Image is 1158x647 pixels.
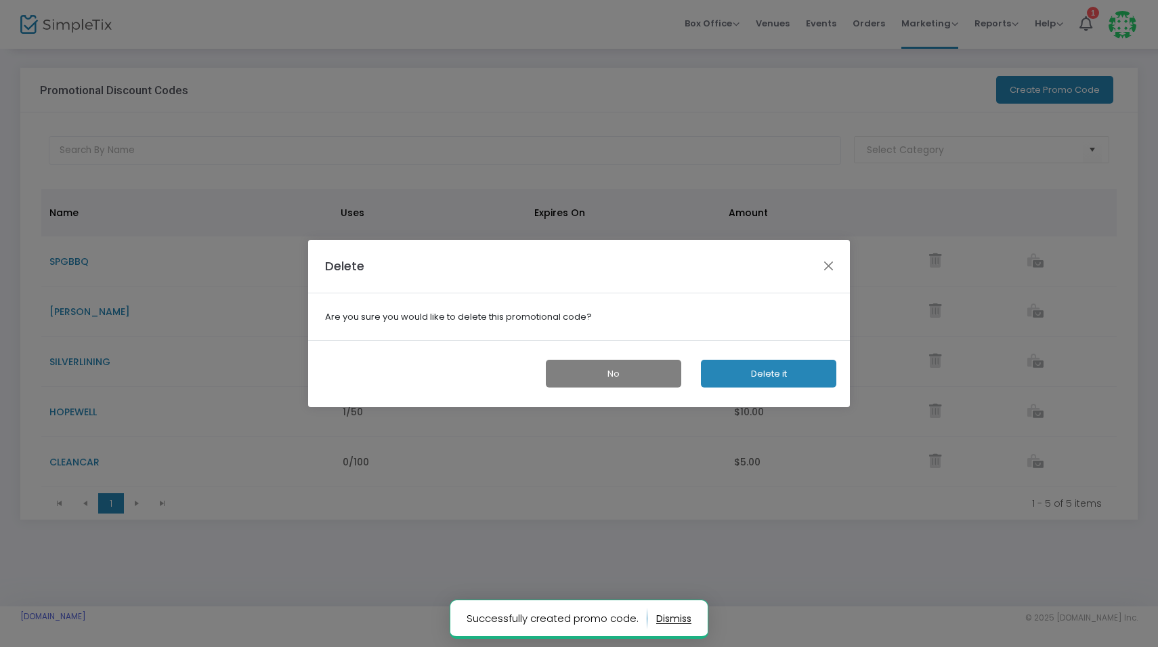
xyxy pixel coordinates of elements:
[325,257,364,275] h4: Delete
[701,360,836,388] button: Delete it
[325,310,833,324] b: Are you sure you would like to delete this promotional code?
[467,608,647,629] p: Successfully created promo code.
[820,257,838,275] button: Close
[656,608,691,629] button: dismiss
[546,360,681,388] button: No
